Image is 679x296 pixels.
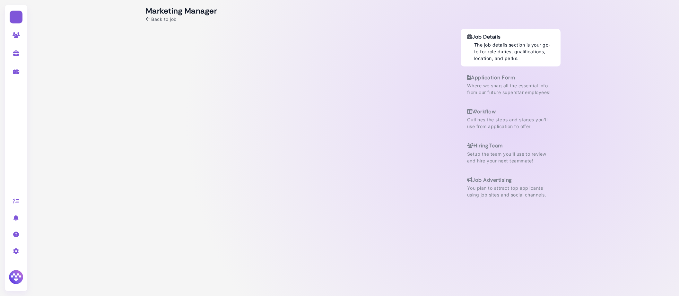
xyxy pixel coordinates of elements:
p: Where we snag all the essential info from our future superstar employees! [467,82,554,96]
h2: Marketing Manager [146,6,217,16]
h3: Application Form [467,74,554,81]
img: Megan [8,269,24,285]
p: Setup the team you'll use to review and hire your next teammate! [467,151,554,164]
h3: Workflow [467,109,554,115]
span: Back to job [151,16,177,22]
h3: Job Advertising [467,177,554,183]
p: Outlines the steps and stages you'll use from application to offer. [467,116,554,130]
h3: Job Details [467,34,554,40]
h3: Hiring Team [467,143,554,149]
p: The job details section is your go-to for role duties, qualifications, location, and perks. [474,41,554,62]
p: You plan to attract top applicants using job sites and social channels. [467,185,554,198]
